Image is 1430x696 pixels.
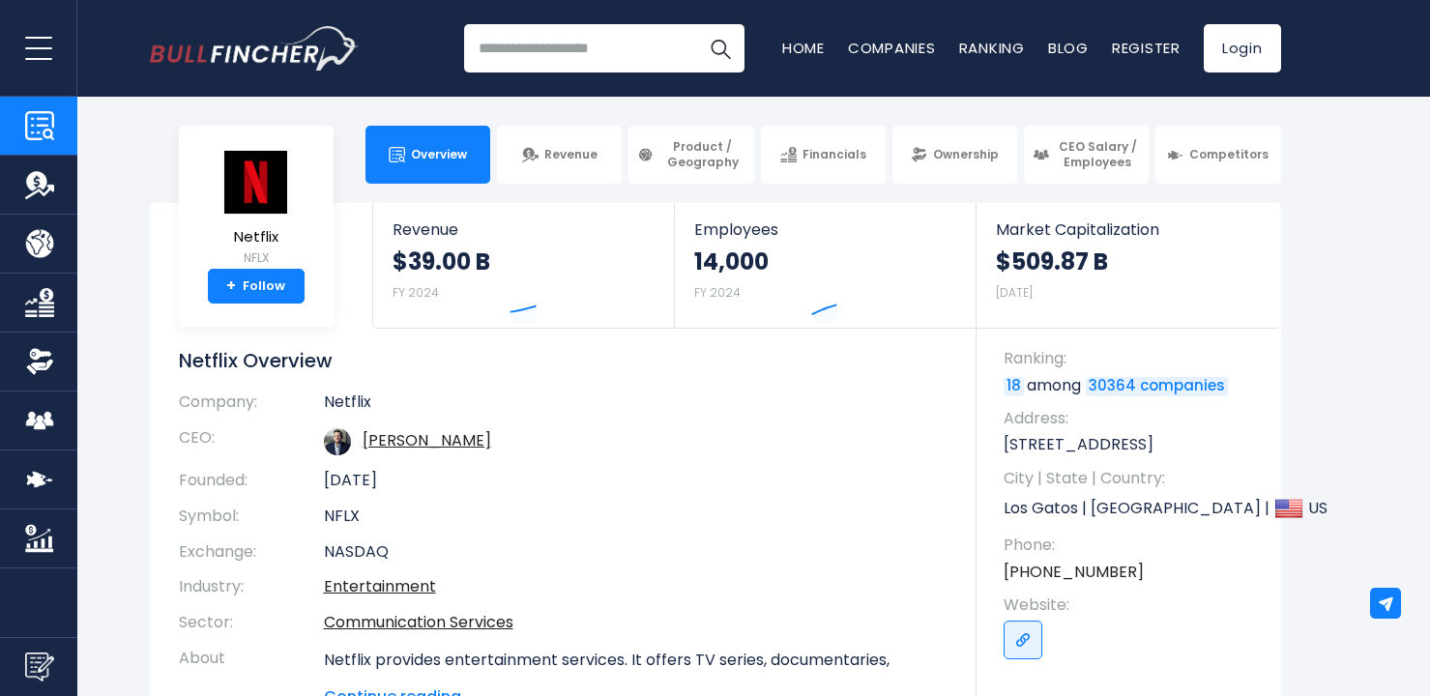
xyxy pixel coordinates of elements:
a: Entertainment [324,575,436,597]
h1: Netflix Overview [179,348,948,373]
a: Market Capitalization $509.87 B [DATE] [977,203,1278,328]
th: Sector: [179,605,324,641]
small: FY 2024 [393,284,439,301]
small: NFLX [222,249,290,267]
a: Communication Services [324,611,513,633]
span: Competitors [1189,147,1269,162]
th: Founded: [179,463,324,499]
td: [DATE] [324,463,948,499]
th: Company: [179,392,324,420]
span: Overview [411,147,467,162]
a: Employees 14,000 FY 2024 [675,203,976,328]
a: 18 [1004,377,1024,396]
a: Product / Geography [628,126,753,184]
a: Netflix NFLX [221,149,291,270]
a: Overview [365,126,490,184]
th: CEO: [179,420,324,463]
a: Financials [761,126,886,184]
th: Symbol: [179,499,324,535]
a: Go to homepage [150,26,358,71]
p: among [1004,375,1262,396]
a: CEO Salary / Employees [1024,126,1149,184]
a: ceo [363,429,491,451]
span: Website: [1004,594,1262,616]
span: Ownership [933,147,999,162]
span: City | State | Country: [1004,468,1262,489]
a: +Follow [208,269,305,304]
button: Search [696,24,744,72]
a: 30364 companies [1086,377,1228,396]
a: Companies [848,38,936,58]
img: ted-sarandos.jpg [324,428,351,455]
p: Los Gatos | [GEOGRAPHIC_DATA] | US [1004,494,1262,523]
a: Go to link [1004,621,1042,659]
small: FY 2024 [694,284,741,301]
td: Netflix [324,392,948,420]
small: [DATE] [996,284,1033,301]
span: Ranking: [1004,348,1262,369]
a: Register [1112,38,1181,58]
a: [PHONE_NUMBER] [1004,562,1144,583]
strong: $509.87 B [996,246,1108,276]
td: NASDAQ [324,535,948,570]
td: NFLX [324,499,948,535]
strong: $39.00 B [393,246,490,276]
a: Blog [1048,38,1089,58]
a: Competitors [1155,126,1280,184]
span: Revenue [393,220,655,239]
span: Employees [694,220,956,239]
img: Bullfincher logo [150,26,359,71]
img: Ownership [25,347,54,376]
span: Phone: [1004,535,1262,556]
a: Home [782,38,825,58]
span: Address: [1004,408,1262,429]
span: Market Capitalization [996,220,1259,239]
a: Login [1204,24,1281,72]
p: [STREET_ADDRESS] [1004,434,1262,455]
span: Revenue [544,147,598,162]
a: Revenue [497,126,622,184]
span: CEO Salary / Employees [1055,139,1140,169]
strong: 14,000 [694,246,769,276]
a: Ownership [892,126,1017,184]
th: Exchange: [179,535,324,570]
a: Revenue $39.00 B FY 2024 [373,203,674,328]
span: Financials [803,147,866,162]
th: Industry: [179,569,324,605]
span: Netflix [222,229,290,246]
a: Ranking [959,38,1025,58]
strong: + [226,277,236,295]
span: Product / Geography [659,139,744,169]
